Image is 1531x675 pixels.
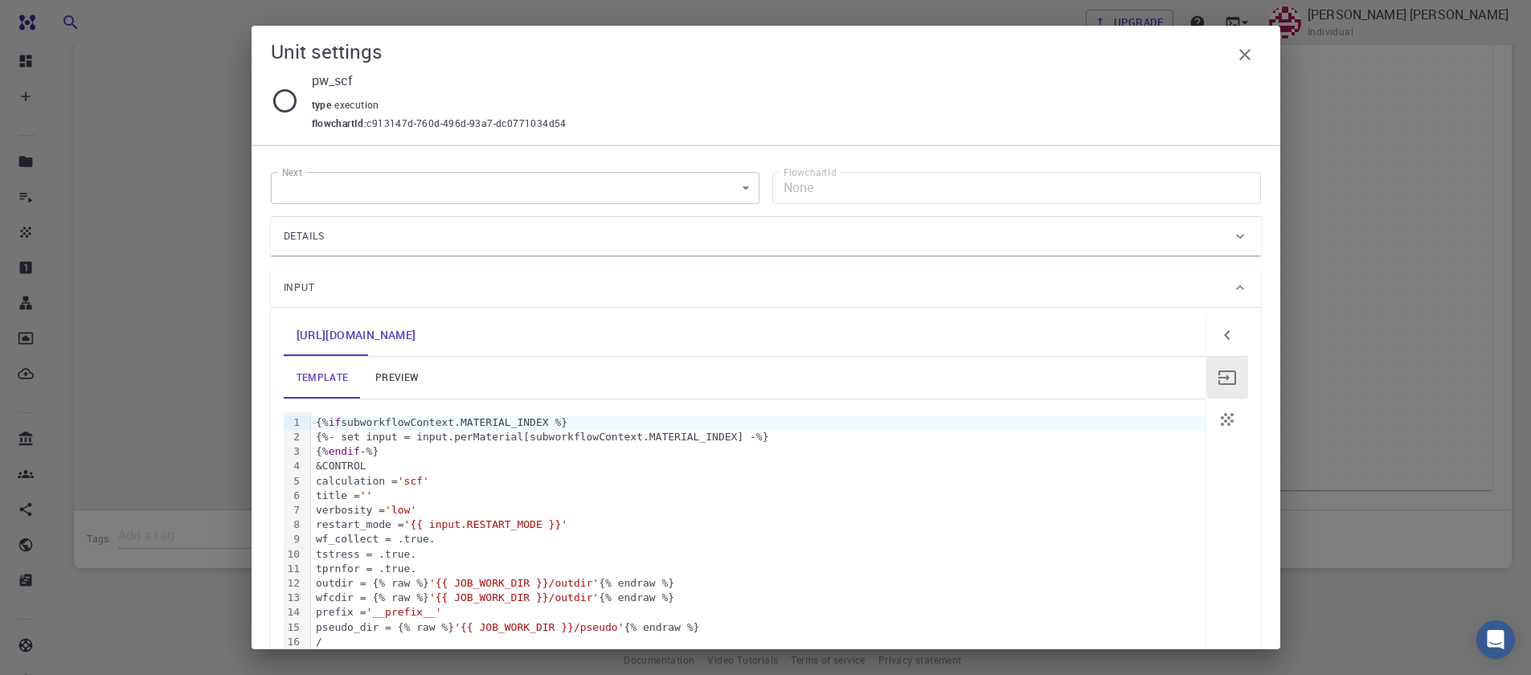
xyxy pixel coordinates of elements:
[366,116,566,132] span: c913147d-760d-496d-93a7-dc0771034d54
[311,620,1206,635] div: pseudo_dir = {% raw %} {% endraw %}
[311,576,1206,591] div: outdir = {% raw %} {% endraw %}
[284,605,303,620] div: 14
[311,459,1206,473] div: &CONTROL
[334,98,386,111] span: execution
[271,39,383,64] h5: Unit settings
[284,489,303,503] div: 6
[311,591,1206,605] div: wfcdir = {% raw %} {% endraw %}
[284,532,303,546] div: 9
[312,98,335,111] span: type
[271,268,1261,307] div: Input
[311,474,1206,489] div: calculation =
[311,503,1206,517] div: verbosity =
[311,635,1206,649] div: /
[360,489,373,501] span: ''
[284,459,303,473] div: 4
[398,475,429,487] span: 'scf'
[311,430,1206,444] div: {%- set input = input.perMaterial[subworkflowContext.MATERIAL_INDEX] -%}
[311,547,1206,562] div: tstress = .true.
[361,357,433,399] a: preview
[282,166,302,179] label: Next
[271,217,1261,256] div: Details
[312,116,367,132] span: flowchartId :
[284,503,303,517] div: 7
[311,415,1206,430] div: {% subworkflowContext.MATERIAL_INDEX %}
[284,223,325,249] span: Details
[284,576,303,591] div: 12
[454,621,624,633] span: '{{ JOB_WORK_DIR }}/pseudo'
[429,591,599,603] span: '{{ JOB_WORK_DIR }}/outdir'
[1476,620,1515,659] div: Open Intercom Messenger
[284,591,303,605] div: 13
[284,314,429,356] a: Double-click to edit
[311,444,1206,459] div: {% -%}
[784,166,837,179] label: FlowchartId
[284,415,303,430] div: 1
[284,562,303,576] div: 11
[32,11,90,26] span: Support
[404,518,568,530] span: '{{ input.RESTART_MODE }}'
[284,357,362,399] a: template
[284,620,303,635] div: 15
[284,430,303,444] div: 2
[329,416,342,428] span: if
[284,517,303,532] div: 8
[284,444,303,459] div: 3
[284,547,303,562] div: 10
[311,517,1206,532] div: restart_mode =
[284,635,303,649] div: 16
[385,504,416,516] span: 'low'
[366,606,442,618] span: '__prefix__'
[284,474,303,489] div: 5
[311,605,1206,620] div: prefix =
[312,71,1248,90] p: pw_scf
[429,577,599,589] span: '{{ JOB_WORK_DIR }}/outdir'
[329,445,360,457] span: endif
[311,562,1206,576] div: tprnfor = .true.
[311,532,1206,546] div: wf_collect = .true.
[284,275,316,301] span: Input
[311,489,1206,503] div: title =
